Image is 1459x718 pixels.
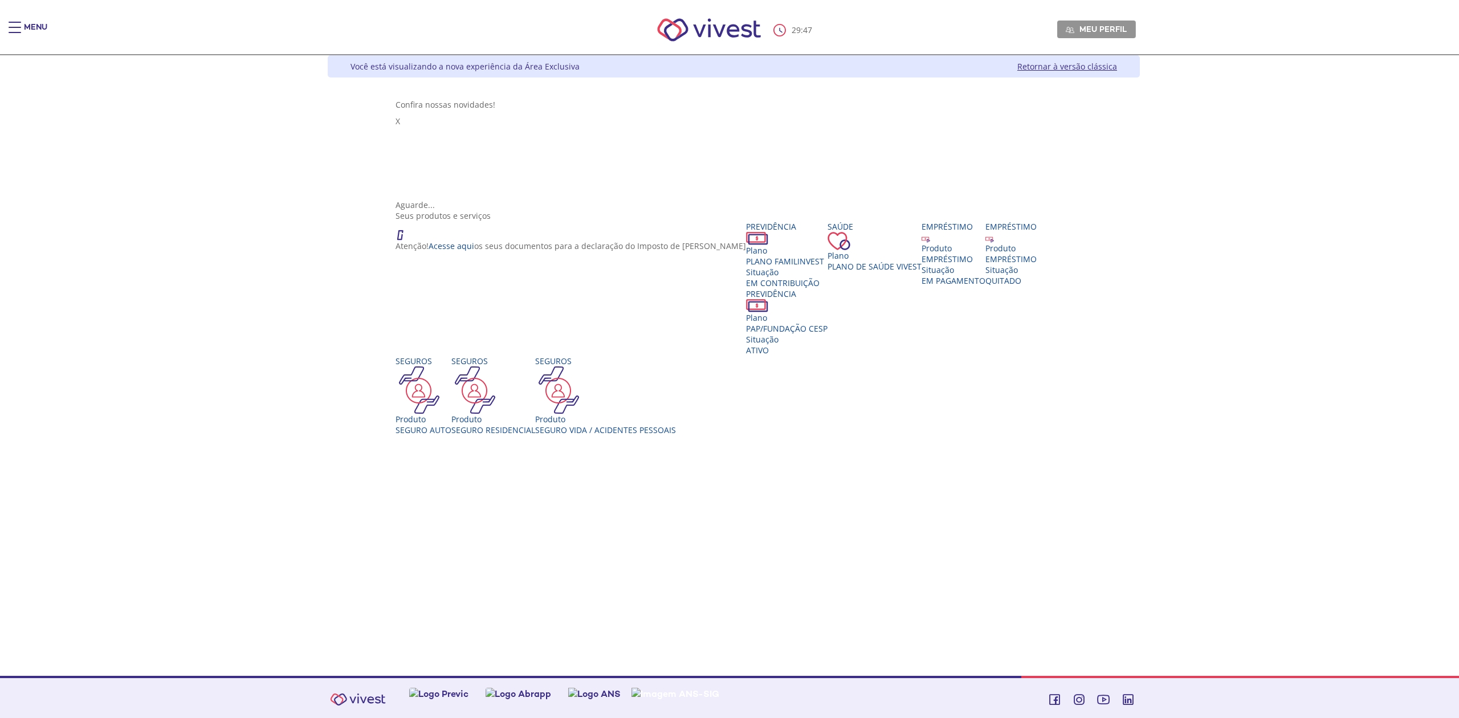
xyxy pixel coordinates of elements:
div: Seguros [535,356,676,366]
div: Seguros [451,356,535,366]
a: Empréstimo Produto EMPRÉSTIMO Situação EM PAGAMENTO [922,221,985,286]
span: Ativo [746,345,769,356]
div: Seguros [396,356,451,366]
img: Logo Previc [409,688,468,700]
span: X [396,116,400,127]
img: ico_seguros.png [535,366,582,414]
img: Vivest [645,6,774,54]
div: Vivest [319,55,1140,676]
a: Seguros Produto SEGURO RESIDENCIAL [451,356,535,435]
div: Saúde [828,221,922,232]
div: SEGURO AUTO [396,425,451,435]
img: ico_dinheiro.png [746,299,768,312]
img: Imagem ANS-SIG [631,688,719,700]
div: Produto [922,243,985,254]
span: Plano de Saúde VIVEST [828,261,922,272]
a: Previdência PlanoPAP/FUNDAÇÃO CESP SituaçãoAtivo [746,288,828,356]
div: Plano [746,245,828,256]
div: EMPRÉSTIMO [985,254,1037,264]
a: Saúde PlanoPlano de Saúde VIVEST [828,221,922,272]
div: Você está visualizando a nova experiência da Área Exclusiva [351,61,580,72]
div: Seus produtos e serviços [396,210,1073,221]
div: SEGURO RESIDENCIAL [451,425,535,435]
img: ico_dinheiro.png [746,232,768,245]
div: Seguro Vida / Acidentes Pessoais [535,425,676,435]
img: ico_emprestimo.svg [922,234,930,243]
a: Retornar à versão clássica [1017,61,1117,72]
div: Situação [922,264,985,275]
div: Confira nossas novidades! [396,99,1073,110]
span: PAP/FUNDAÇÃO CESP [746,323,828,334]
div: Situação [746,334,828,345]
img: ico_atencao.png [396,221,415,240]
img: Meu perfil [1066,26,1074,34]
div: Plano [746,312,828,323]
img: ico_emprestimo.svg [985,234,994,243]
div: Produto [396,414,451,425]
img: Vivest [324,687,392,712]
span: Meu perfil [1079,24,1127,34]
div: : [773,24,814,36]
img: ico_seguros.png [451,366,499,414]
div: Empréstimo [985,221,1037,232]
div: Situação [746,267,828,278]
div: Produto [451,414,535,425]
span: 47 [803,25,812,35]
img: ico_seguros.png [396,366,443,414]
span: EM PAGAMENTO [922,275,985,286]
img: Logo Abrapp [486,688,551,700]
a: Acesse aqui [429,240,474,251]
div: Produto [535,414,676,425]
span: PLANO FAMILINVEST [746,256,824,267]
span: 29 [792,25,801,35]
div: Menu [24,22,47,44]
img: ico_coracao.png [828,232,850,250]
div: Previdência [746,288,828,299]
img: Logo ANS [568,688,621,700]
div: Produto [985,243,1037,254]
a: Seguros Produto Seguro Vida / Acidentes Pessoais [535,356,676,435]
div: Previdência [746,221,828,232]
span: EM CONTRIBUIÇÃO [746,278,820,288]
a: Meu perfil [1057,21,1136,38]
a: Empréstimo Produto EMPRÉSTIMO Situação QUITADO [985,221,1037,286]
a: Previdência PlanoPLANO FAMILINVEST SituaçãoEM CONTRIBUIÇÃO [746,221,828,288]
div: Empréstimo [922,221,985,232]
div: Situação [985,264,1037,275]
iframe: Iframe [396,447,1073,652]
p: Atenção! os seus documentos para a declaração do Imposto de [PERSON_NAME] [396,240,746,251]
div: Aguarde... [396,199,1073,210]
span: QUITADO [985,275,1021,286]
a: Seguros Produto SEGURO AUTO [396,356,451,435]
div: EMPRÉSTIMO [922,254,985,264]
div: Plano [828,250,922,261]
